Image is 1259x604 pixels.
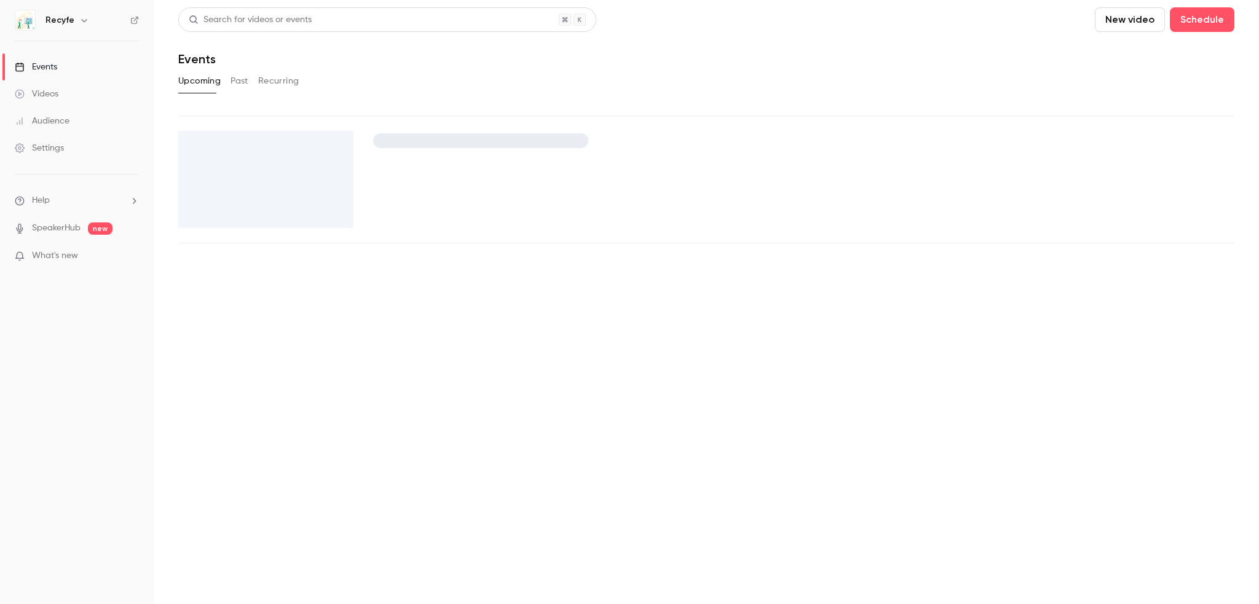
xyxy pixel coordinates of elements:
h1: Events [178,52,216,66]
button: Schedule [1170,7,1234,32]
div: Search for videos or events [189,14,312,26]
button: Recurring [258,71,299,91]
span: What's new [32,249,78,262]
button: New video [1095,7,1165,32]
img: Recyfe [15,10,35,30]
div: Audience [15,115,69,127]
li: help-dropdown-opener [15,194,139,207]
div: Events [15,61,57,73]
a: SpeakerHub [32,222,81,235]
span: new [88,222,112,235]
div: Videos [15,88,58,100]
span: Help [32,194,50,207]
div: Settings [15,142,64,154]
h6: Recyfe [45,14,74,26]
button: Past [231,71,248,91]
button: Upcoming [178,71,221,91]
